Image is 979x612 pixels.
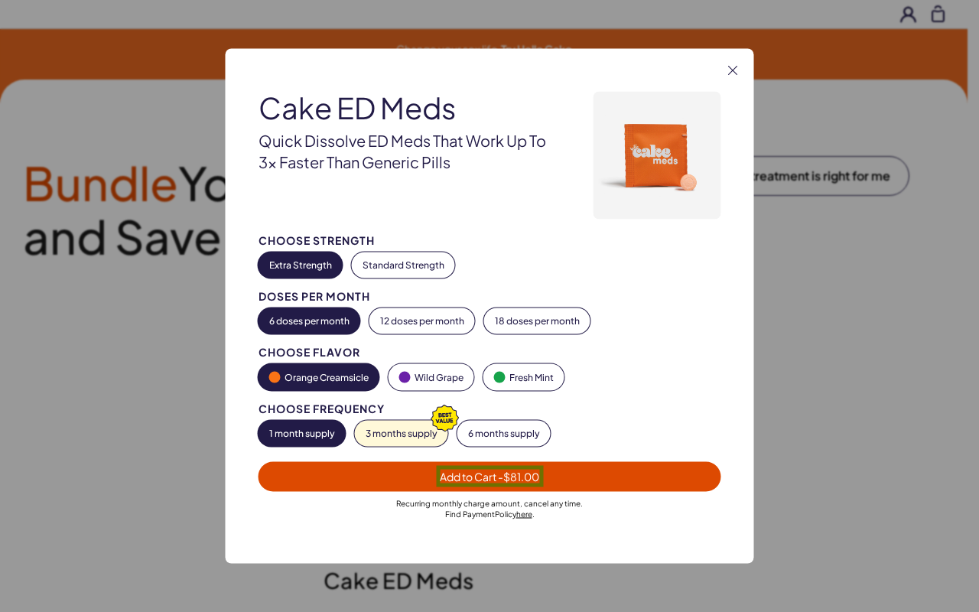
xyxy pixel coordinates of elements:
button: Standard Strength [352,252,455,278]
button: Fresh Mint [483,364,564,391]
span: Add to Cart [440,470,539,483]
div: Cake ED Meds [259,92,551,124]
button: 6 months supply [457,421,551,447]
button: Orange Creamsicle [259,364,379,391]
div: Choose Frequency [259,403,721,415]
button: Extra Strength [259,252,343,278]
button: 6 doses per month [259,308,360,334]
a: here [516,509,532,519]
div: Recurring monthly charge amount , cancel any time. Policy . [259,498,721,519]
div: Choose Flavor [259,347,721,358]
div: Quick dissolve ED Meds that work up to 3x faster than generic pills [259,129,551,172]
span: Find Payment [445,509,495,519]
button: 18 doses per month [484,308,590,334]
button: Add to Cart -$81.00 [259,462,721,492]
div: Doses per Month [259,291,721,302]
img: Cake ED Meds [594,92,721,220]
button: 1 month supply [259,421,346,447]
span: - $81.00 [498,470,539,483]
button: 12 doses per month [369,308,475,334]
button: Wild Grape [389,364,474,391]
div: Choose Strength [259,235,721,246]
button: 3 months supply [355,421,448,447]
